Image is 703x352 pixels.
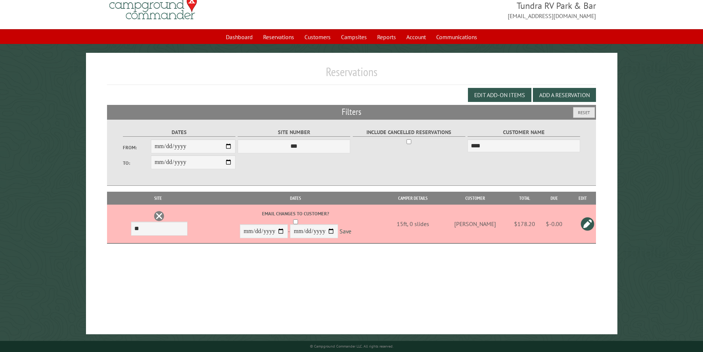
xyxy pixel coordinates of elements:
label: From: [123,144,151,151]
a: Save [340,228,351,235]
button: Reset [573,107,595,118]
a: Communications [432,30,482,44]
small: © Campground Commander LLC. All rights reserved. [310,344,393,349]
th: Edit [569,192,596,205]
label: Site Number [238,128,350,137]
a: Customers [300,30,335,44]
td: $-0.00 [539,205,569,243]
td: 15ft, 0 slides [385,205,440,243]
a: Delete this reservation [154,211,165,222]
a: Reservations [259,30,299,44]
label: Customer Name [468,128,580,137]
th: Dates [206,192,385,205]
label: Email changes to customer? [207,210,384,217]
button: Add a Reservation [533,88,596,102]
td: $178.20 [510,205,539,243]
label: To: [123,160,151,167]
a: Campsites [337,30,371,44]
th: Due [539,192,569,205]
th: Site [111,192,206,205]
label: Dates [123,128,235,137]
th: Customer [440,192,510,205]
h1: Reservations [107,65,596,85]
a: Reports [373,30,400,44]
button: Edit Add-on Items [468,88,531,102]
h2: Filters [107,105,596,119]
th: Camper Details [385,192,440,205]
label: Include Cancelled Reservations [353,128,465,137]
a: Dashboard [221,30,257,44]
td: [PERSON_NAME] [440,205,510,243]
div: - [207,210,384,240]
a: Account [402,30,430,44]
th: Total [510,192,539,205]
